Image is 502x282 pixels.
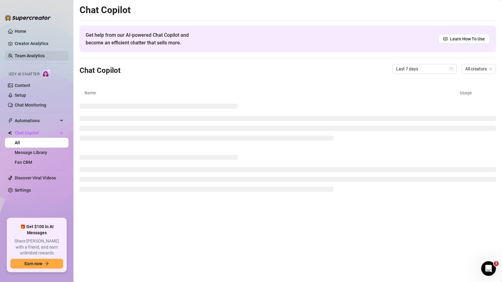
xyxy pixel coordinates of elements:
a: Home [15,29,26,34]
a: Message Library [15,150,47,155]
span: Learn How To Use [450,36,485,42]
a: Learn How To Use [438,34,490,44]
span: team [489,67,493,71]
span: Earn now [24,261,42,266]
span: 3 [494,261,499,266]
span: Izzy AI Chatter [9,71,39,77]
h2: Chat Copilot [80,4,496,16]
a: Chat Monitoring [15,103,46,107]
span: read [443,37,448,41]
span: Get help from our AI-powered Chat Copilot and become an efficient chatter that sells more. [86,31,203,47]
iframe: Intercom live chat [481,261,496,276]
a: Settings [15,188,31,193]
span: Chat Copilot [15,128,58,138]
span: arrow-right [45,261,49,266]
img: Chat Copilot [8,131,12,135]
span: All creators [465,64,492,73]
a: Fan CRM [15,160,32,165]
span: Automations [15,116,58,126]
article: Usage [460,89,491,96]
a: Team Analytics [15,53,45,58]
span: thunderbolt [8,118,13,123]
span: calendar [450,67,453,71]
a: All [15,140,20,145]
article: Name [84,89,460,96]
a: Creator Analytics [15,39,64,48]
span: Share [PERSON_NAME] with a friend, and earn unlimited rewards [10,238,63,256]
span: Last 7 days [396,64,453,73]
a: Content [15,83,30,88]
span: 🎁 Get $100 in AI Messages [10,224,63,236]
a: Discover Viral Videos [15,175,56,180]
a: Setup [15,93,26,98]
button: Earn nowarrow-right [10,259,63,269]
img: logo-BBDzfeDw.svg [5,15,51,21]
h3: Chat Copilot [80,66,121,76]
img: AI Chatter [42,69,51,78]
